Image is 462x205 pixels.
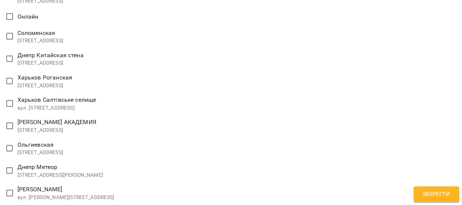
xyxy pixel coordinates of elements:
[17,186,62,193] span: [PERSON_NAME]
[17,37,63,45] p: [STREET_ADDRESS]
[17,127,96,134] p: [STREET_ADDRESS]
[17,82,73,90] p: [STREET_ADDRESS]
[423,189,450,199] span: Зберегти
[17,149,63,156] p: [STREET_ADDRESS]
[17,163,58,170] span: Днепр Метеор
[17,59,84,67] p: [STREET_ADDRESS]
[17,194,115,201] p: вул. [PERSON_NAME][STREET_ADDRESS]
[17,141,54,148] span: Ольгиевская
[17,13,39,20] span: Онлайн
[17,29,55,36] span: Соломенская
[414,186,459,202] button: Зберегти
[17,118,96,126] span: [PERSON_NAME] АКАДЕМИЯ
[17,74,73,81] span: Харьков Роганская
[17,104,96,112] p: вул. [STREET_ADDRESS]
[17,52,84,59] span: Днепр Китайская стена
[17,172,103,179] p: [STREET_ADDRESS][PERSON_NAME]
[17,96,96,103] span: Харьков Салтівське селище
